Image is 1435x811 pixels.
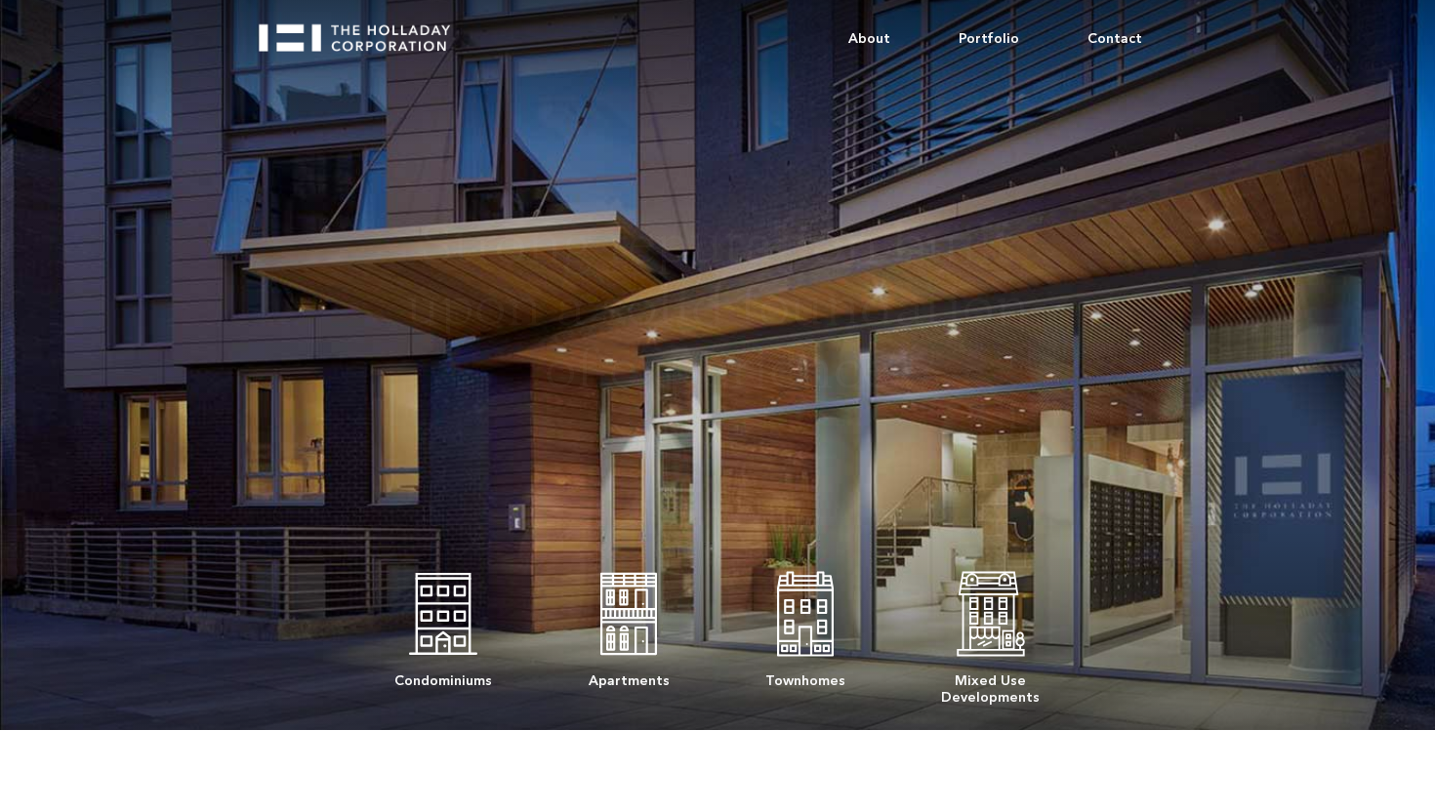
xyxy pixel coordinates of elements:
[924,10,1053,68] a: Portfolio
[814,10,924,68] a: About
[589,663,670,689] div: Apartments
[259,10,468,52] a: home
[941,663,1040,706] div: Mixed Use Developments
[765,663,845,689] div: Townhomes
[1053,10,1176,68] a: Contact
[396,219,1039,406] h1: Strong reputation built upon a solid foundation of experience
[394,663,492,689] div: Condominiums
